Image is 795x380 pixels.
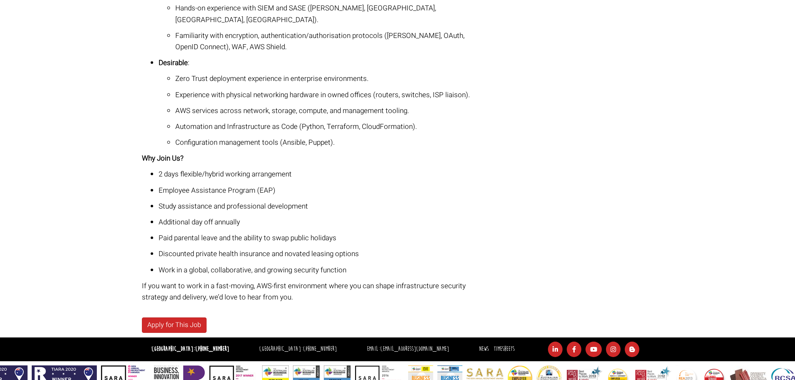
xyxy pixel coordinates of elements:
a: News [479,345,489,353]
p: Additional day off annually [159,216,481,228]
p: Experience with physical networking hardware in owned offices (routers, switches, ISP liaison). [175,89,481,101]
p: Familiarity with encryption, authentication/authorisation protocols ([PERSON_NAME], OAuth, OpenID... [175,30,481,53]
a: Apply for This Job [142,317,207,333]
p: Employee Assistance Program (EAP) [159,185,481,196]
p: Hands-on experience with SIEM and SASE ([PERSON_NAME], [GEOGRAPHIC_DATA], [GEOGRAPHIC_DATA], [GEO... [175,3,481,25]
li: [GEOGRAPHIC_DATA]: [257,343,339,355]
a: [PHONE_NUMBER] [303,345,337,353]
p: Discounted private health insurance and novated leasing options [159,248,481,259]
p: 2 days flexible/hybrid working arrangement [159,169,481,180]
li: Email: [365,343,451,355]
p: Study assistance and professional development [159,201,481,212]
p: Paid parental leave and the ability to swap public holidays [159,232,481,244]
a: [PHONE_NUMBER] [195,345,229,353]
strong: Desirable [159,58,188,68]
a: Timesheets [494,345,515,353]
p: : [159,57,481,68]
p: Zero Trust deployment experience in enterprise environments. [175,73,481,84]
p: Work in a global, collaborative, and growing security function [159,264,481,276]
a: [EMAIL_ADDRESS][DOMAIN_NAME] [380,345,449,353]
p: Automation and Infrastructure as Code (Python, Terraform, CloudFormation). [175,121,481,132]
p: AWS services across network, storage, compute, and management tooling. [175,105,481,116]
p: If you want to work in a fast-moving, AWS-first environment where you can shape infrastructure se... [142,280,481,303]
strong: [GEOGRAPHIC_DATA]: [151,345,229,353]
strong: Why Join Us? [142,153,184,164]
p: Configuration management tools (Ansible, Puppet). [175,137,481,148]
